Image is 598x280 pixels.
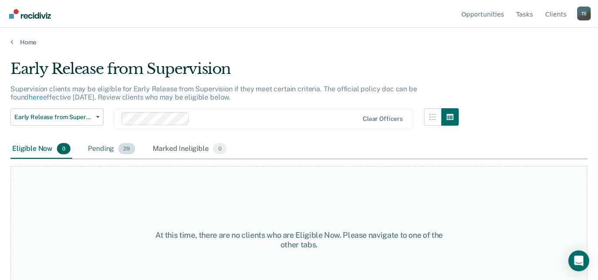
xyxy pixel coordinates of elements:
div: T E [577,7,591,20]
div: Eligible Now0 [10,140,72,159]
a: Home [10,38,588,46]
div: Open Intercom Messenger [568,250,589,271]
button: Early Release from Supervision [10,108,104,126]
p: Supervision clients may be eligible for Early Release from Supervision if they meet certain crite... [10,85,417,101]
span: 0 [57,143,70,154]
img: Recidiviz [9,9,51,19]
div: Early Release from Supervision [10,60,459,85]
button: Profile dropdown button [577,7,591,20]
a: here [29,93,43,101]
span: 29 [118,143,135,154]
span: 0 [213,143,227,154]
div: Pending29 [86,140,137,159]
span: Early Release from Supervision [14,113,93,121]
div: Clear officers [363,115,403,123]
div: At this time, there are no clients who are Eligible Now. Please navigate to one of the other tabs. [155,230,443,249]
div: Marked Ineligible0 [151,140,228,159]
